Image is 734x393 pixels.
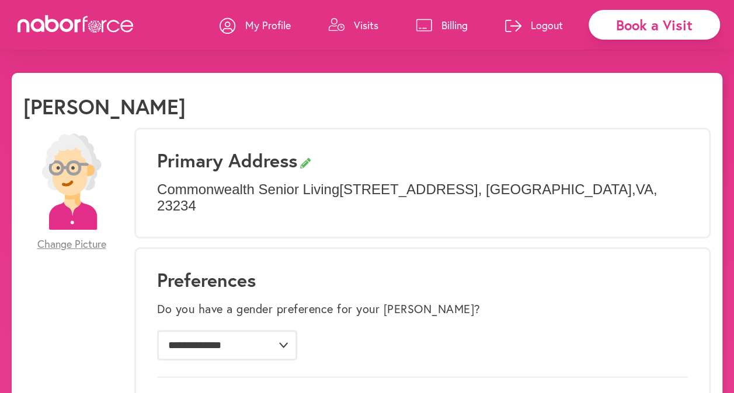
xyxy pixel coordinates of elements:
span: Change Picture [37,238,106,251]
p: Visits [354,18,378,32]
p: Logout [531,18,563,32]
a: Logout [505,8,563,43]
h1: [PERSON_NAME] [23,94,186,119]
a: Visits [328,8,378,43]
h1: Preferences [157,269,688,291]
div: Book a Visit [589,10,720,40]
label: Do you have a gender preference for your [PERSON_NAME]? [157,302,481,316]
h3: Primary Address [157,149,688,171]
a: Billing [416,8,468,43]
img: efc20bcf08b0dac87679abea64c1faab.png [23,134,120,230]
p: My Profile [245,18,291,32]
a: My Profile [220,8,291,43]
p: Billing [441,18,468,32]
p: Commonwealth Senior Living [STREET_ADDRESS] , [GEOGRAPHIC_DATA] , VA , 23234 [157,181,688,215]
